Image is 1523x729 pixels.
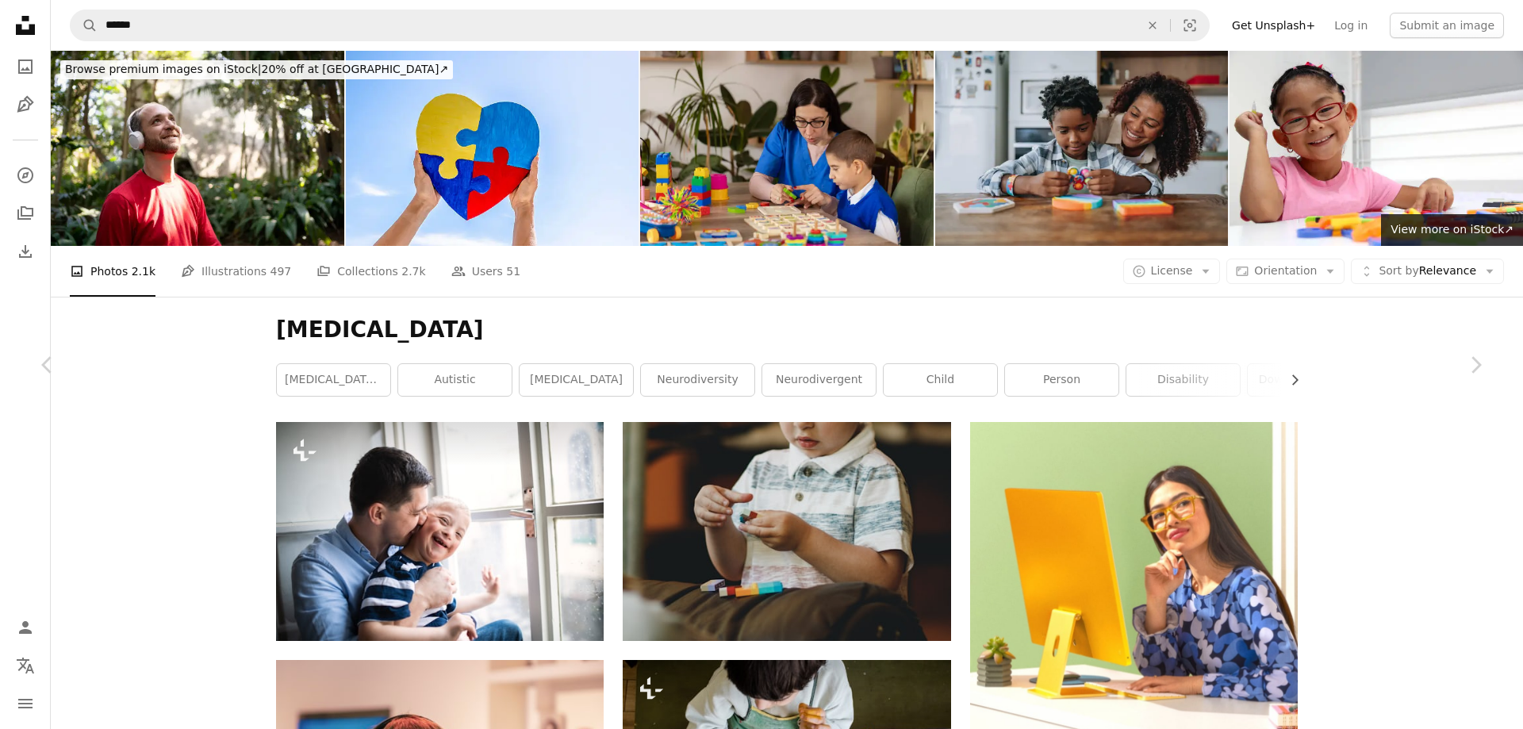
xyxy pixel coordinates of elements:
a: Illustrations [10,89,41,121]
img: Nurse Helps Child with Autism [640,51,934,246]
button: Clear [1135,10,1170,40]
button: Sort byRelevance [1351,259,1504,284]
img: boy holding block toy [623,422,950,640]
span: Orientation [1254,264,1317,277]
a: Collections [10,198,41,229]
a: View more on iStock↗ [1381,214,1523,246]
button: Submit an image [1390,13,1504,38]
button: Visual search [1171,10,1209,40]
a: [MEDICAL_DATA] awareness [277,364,390,396]
button: Menu [10,688,41,719]
span: Relevance [1379,263,1476,279]
button: scroll list to the right [1280,364,1298,396]
a: Mature father with happy down syndrome son indoors at home, kissing his cheek. [276,524,604,539]
img: Non binary person with autism listening to music with headphone [51,51,344,246]
span: Browse premium images on iStock | [65,63,261,75]
a: Browse premium images on iStock|20% off at [GEOGRAPHIC_DATA]↗ [51,51,462,89]
a: Next [1428,289,1523,441]
a: Download History [10,236,41,267]
a: autistic [398,364,512,396]
form: Find visuals sitewide [70,10,1210,41]
a: Photos [10,51,41,82]
span: License [1151,264,1193,277]
span: Sort by [1379,264,1418,277]
a: Log in / Sign up [10,612,41,643]
a: neurodivergent [762,364,876,396]
a: down syndrome [1248,364,1361,396]
img: Mother playing with autistic son [935,51,1229,246]
img: 4-year-old brunette Latina girl with autism spectrum disorder ASD like Asperger, Rett and Heller ... [1230,51,1523,246]
a: boy holding block toy [623,524,950,539]
a: Log in [1325,13,1377,38]
h1: [MEDICAL_DATA] [276,316,1298,344]
img: Mature father with happy down syndrome son indoors at home, kissing his cheek. [276,422,604,640]
a: [MEDICAL_DATA] [520,364,633,396]
a: Explore [10,159,41,191]
a: Collections 2.7k [316,246,425,297]
span: 51 [506,263,520,280]
a: disability [1126,364,1240,396]
a: child [884,364,997,396]
span: 20% off at [GEOGRAPHIC_DATA] ↗ [65,63,448,75]
button: Language [10,650,41,681]
a: neurodiversity [641,364,754,396]
a: Get Unsplash+ [1222,13,1325,38]
a: Illustrations 497 [181,246,291,297]
button: Orientation [1226,259,1345,284]
a: Users 51 [451,246,521,297]
button: License [1123,259,1221,284]
button: Search Unsplash [71,10,98,40]
span: 497 [270,263,292,280]
img: World autism awareness day, Autism spectrum disorder concept. Adult and child hands holding toget... [346,51,639,246]
span: 2.7k [401,263,425,280]
a: person [1005,364,1118,396]
span: View more on iStock ↗ [1391,223,1513,236]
